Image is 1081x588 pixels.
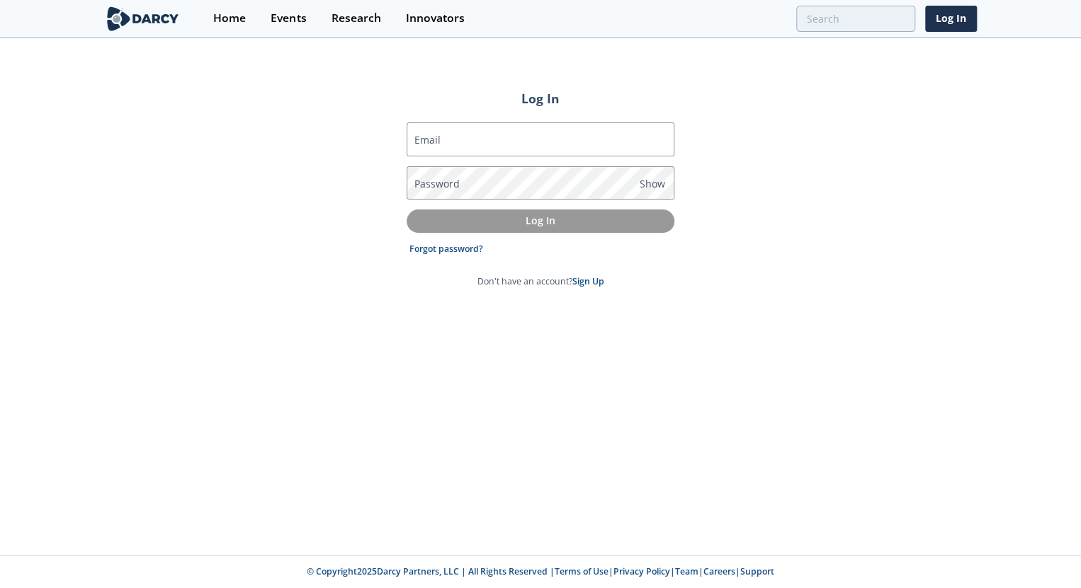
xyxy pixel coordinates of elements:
[50,565,1031,578] p: © Copyright 2025 Darcy Partners, LLC | All Rights Reserved | | | | |
[331,13,380,24] div: Research
[417,213,664,228] p: Log In
[703,565,735,577] a: Careers
[477,275,604,288] p: Don't have an account?
[104,6,181,31] img: logo-wide.svg
[675,565,698,577] a: Team
[414,132,441,147] label: Email
[407,209,674,233] button: Log In
[740,565,774,577] a: Support
[414,176,460,191] label: Password
[405,13,464,24] div: Innovators
[796,6,915,32] input: Advanced Search
[271,13,306,24] div: Events
[409,243,483,255] a: Forgot password?
[555,565,609,577] a: Terms of Use
[213,13,246,24] div: Home
[572,275,604,287] a: Sign Up
[925,6,977,32] a: Log In
[613,565,670,577] a: Privacy Policy
[407,89,674,108] h2: Log In
[640,176,665,191] span: Show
